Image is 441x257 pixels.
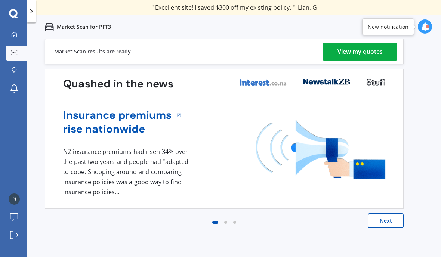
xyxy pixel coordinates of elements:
[63,108,172,122] a: Insurance premiums
[323,43,397,61] a: View my quotes
[45,22,54,31] img: car.f15378c7a67c060ca3f3.svg
[63,122,172,136] a: rise nationwide
[63,147,191,197] div: NZ insurance premiums had risen 34% over the past two years and people had "adapted to cope. Shop...
[57,23,111,31] p: Market Scan for PFT3
[63,77,173,91] h3: Quashed in the news
[256,120,385,179] img: media image
[337,43,383,61] div: View my quotes
[368,23,408,31] div: New notification
[9,193,20,205] img: 6e5821f9ef61218598b383d48d65f4df
[368,213,404,228] button: Next
[54,39,132,64] div: Market Scan results are ready.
